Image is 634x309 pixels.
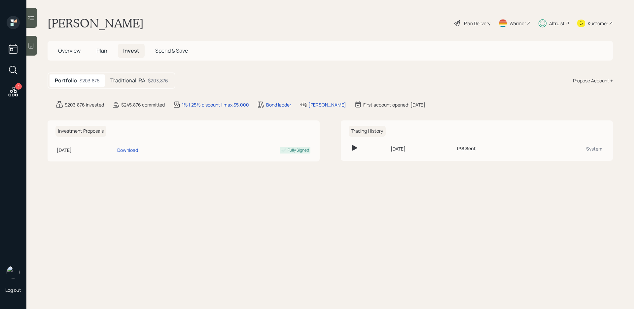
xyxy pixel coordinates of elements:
[80,77,100,84] div: $203,876
[55,126,106,137] h6: Investment Proposals
[148,77,168,84] div: $203,876
[288,147,309,153] div: Fully Signed
[588,20,608,27] div: Kustomer
[537,145,602,152] div: System
[57,147,115,154] div: [DATE]
[65,101,104,108] div: $203,876 invested
[7,266,20,279] img: sami-boghos-headshot.png
[549,20,565,27] div: Altruist
[155,47,188,54] span: Spend & Save
[182,101,249,108] div: 1% | 25% discount | max $5,000
[464,20,490,27] div: Plan Delivery
[48,16,144,30] h1: [PERSON_NAME]
[15,83,22,90] div: 4
[55,77,77,84] h5: Portfolio
[110,77,145,84] h5: Traditional IRA
[308,101,346,108] div: [PERSON_NAME]
[363,101,425,108] div: First account opened: [DATE]
[457,146,476,152] h6: IPS Sent
[266,101,291,108] div: Bond ladder
[123,47,139,54] span: Invest
[510,20,526,27] div: Warmer
[5,287,21,293] div: Log out
[121,101,165,108] div: $245,876 committed
[349,126,386,137] h6: Trading History
[391,145,452,152] div: [DATE]
[117,147,138,154] div: Download
[573,77,613,84] div: Propose Account +
[58,47,81,54] span: Overview
[96,47,107,54] span: Plan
